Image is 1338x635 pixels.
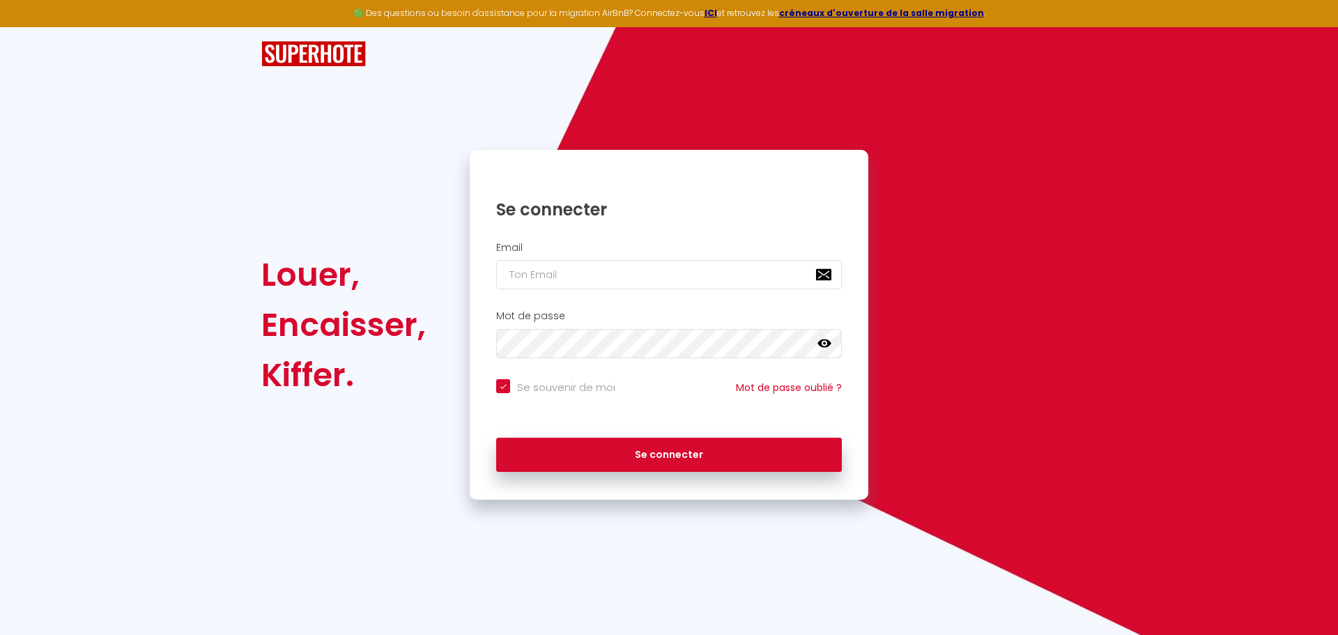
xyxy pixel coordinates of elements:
h2: Email [496,242,842,254]
h2: Mot de passe [496,310,842,322]
div: Kiffer. [261,350,426,400]
a: ICI [705,7,717,19]
a: Mot de passe oublié ? [736,381,842,395]
h1: Se connecter [496,199,842,220]
input: Ton Email [496,260,842,289]
a: créneaux d'ouverture de la salle migration [779,7,984,19]
div: Louer, [261,250,426,300]
img: SuperHote logo [261,41,366,67]
button: Se connecter [496,438,842,473]
div: Encaisser, [261,300,426,350]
